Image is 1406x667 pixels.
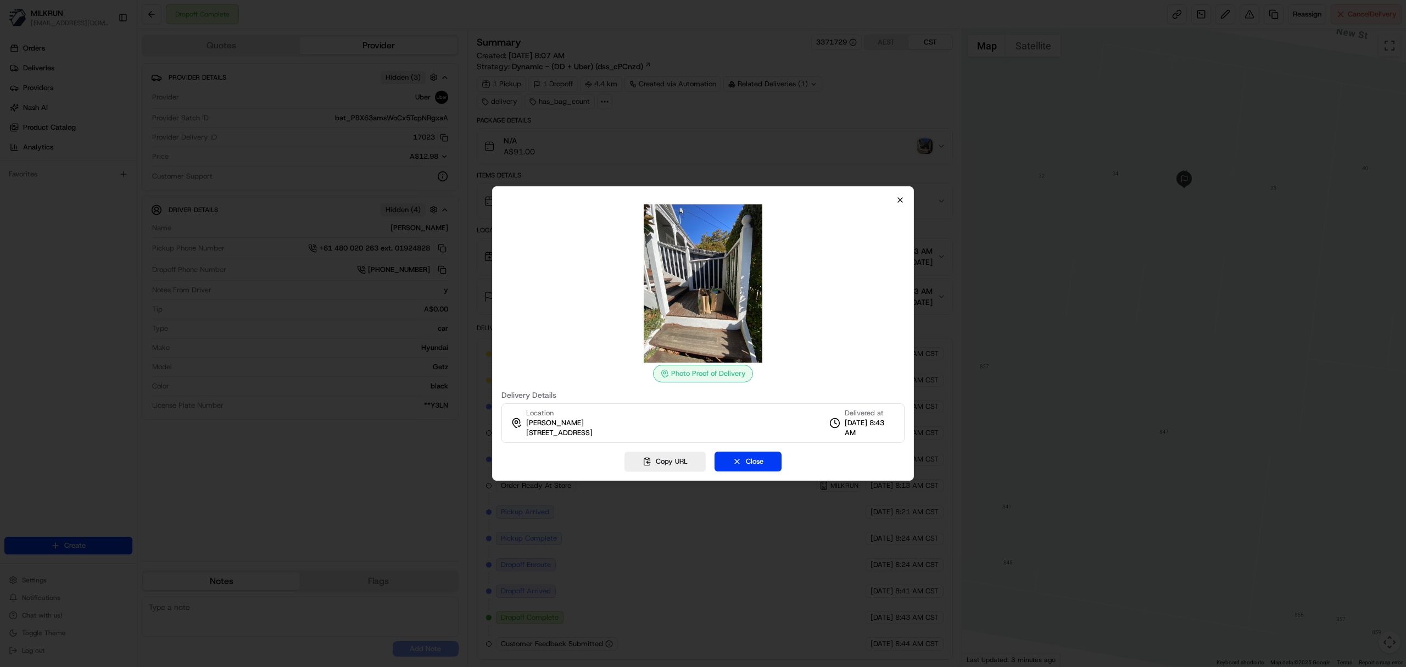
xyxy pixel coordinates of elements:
[624,452,706,471] button: Copy URL
[501,391,905,399] label: Delivery Details
[653,365,753,382] div: Photo Proof of Delivery
[624,204,782,363] img: photo_proof_of_delivery image
[526,408,554,418] span: Location
[526,418,584,428] span: [PERSON_NAME]
[715,452,782,471] button: Close
[526,428,593,438] span: [STREET_ADDRESS]
[845,408,895,418] span: Delivered at
[845,418,895,438] span: [DATE] 8:43 AM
